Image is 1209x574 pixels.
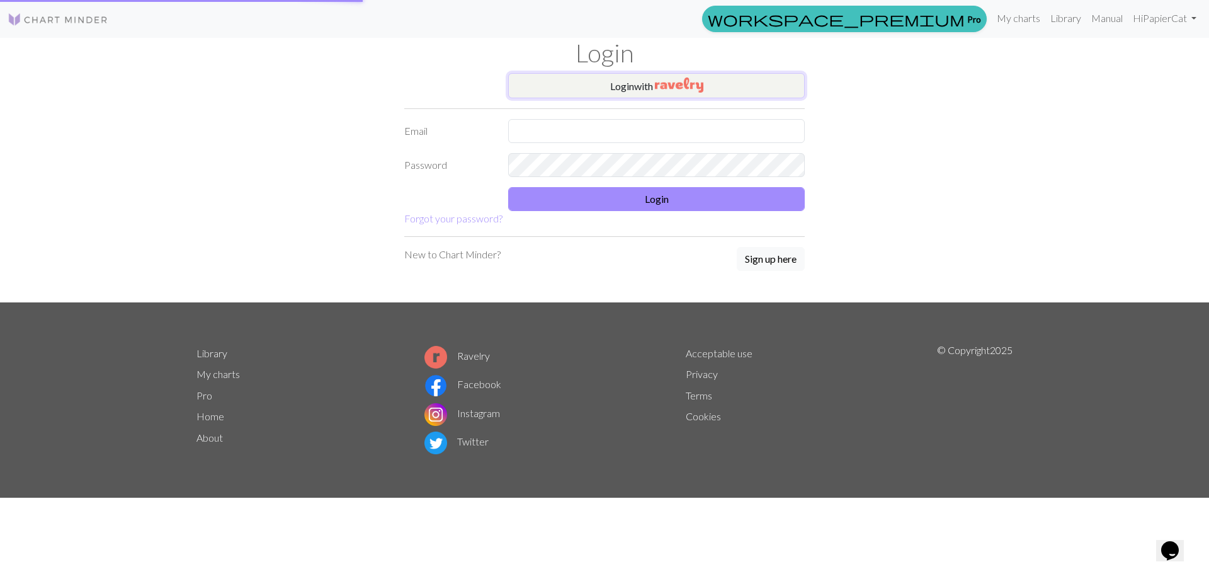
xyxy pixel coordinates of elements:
[189,38,1020,68] h1: Login
[702,6,987,32] a: Pro
[196,389,212,401] a: Pro
[397,153,501,177] label: Password
[196,347,227,359] a: Library
[196,432,223,444] a: About
[424,350,490,362] a: Ravelry
[424,432,447,454] img: Twitter logo
[404,212,502,224] a: Forgot your password?
[737,247,805,271] button: Sign up here
[424,407,500,419] a: Instagram
[992,6,1045,31] a: My charts
[196,410,224,422] a: Home
[424,374,447,397] img: Facebook logo
[196,368,240,380] a: My charts
[424,346,447,369] img: Ravelry logo
[686,410,721,422] a: Cookies
[397,119,501,143] label: Email
[686,368,718,380] a: Privacy
[404,247,501,262] p: New to Chart Minder?
[8,12,108,27] img: Logo
[737,247,805,272] a: Sign up here
[708,10,965,28] span: workspace_premium
[508,73,805,98] button: Loginwith
[1156,524,1196,561] iframe: chat widget
[424,403,447,426] img: Instagram logo
[424,435,489,447] a: Twitter
[655,77,703,93] img: Ravelry
[937,343,1013,457] p: © Copyright 2025
[1128,6,1201,31] a: HiPapierCat
[1086,6,1128,31] a: Manual
[686,347,752,359] a: Acceptable use
[424,378,501,390] a: Facebook
[686,389,712,401] a: Terms
[1045,6,1086,31] a: Library
[508,187,805,211] button: Login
